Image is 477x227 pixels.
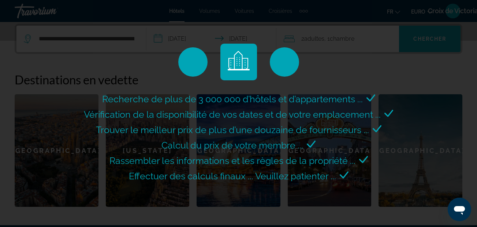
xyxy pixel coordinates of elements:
[102,94,363,105] span: Recherche de plus de 3 000 000 d’hôtels et d’appartements ...
[109,155,355,166] span: Rassembler les informations et les règles de la propriété ...
[161,140,303,151] span: Calcul du prix de votre membre ...
[84,109,381,120] span: Vérification de la disponibilité de vos dates et de votre emplacement ...
[448,198,471,221] iframe: Bouton de lancement de la fenêtre de messagerie
[129,171,336,182] span: Effectuer des calculs finaux ... Veuillez patienter ...
[96,124,369,135] span: Trouver le meilleur prix de plus d’une douzaine de fournisseurs ...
